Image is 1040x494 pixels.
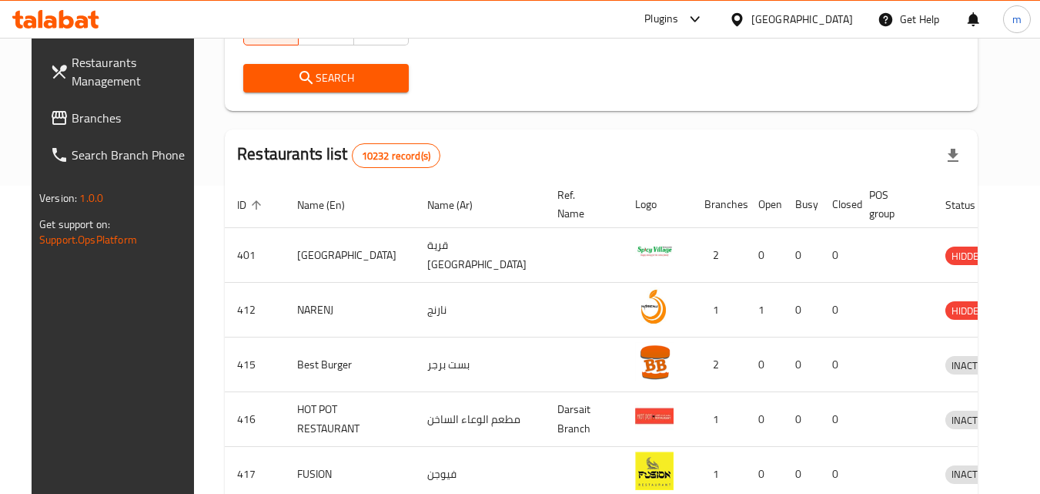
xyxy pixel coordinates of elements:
[869,186,915,223] span: POS group
[820,228,857,283] td: 0
[746,181,783,228] th: Open
[746,392,783,447] td: 0
[635,233,674,271] img: Spicy Village
[225,338,285,392] td: 415
[783,181,820,228] th: Busy
[1012,11,1022,28] span: m
[692,228,746,283] td: 2
[415,392,545,447] td: مطعم الوعاء الساخن
[38,99,206,136] a: Branches
[243,64,409,92] button: Search
[644,10,678,29] div: Plugins
[79,188,103,208] span: 1.0.0
[72,146,193,164] span: Search Branch Phone
[352,143,440,168] div: Total records count
[557,186,604,223] span: Ref. Name
[285,338,415,392] td: Best Burger
[256,69,396,88] span: Search
[692,392,746,447] td: 1
[945,357,998,375] span: INACTIVE
[250,19,293,42] span: All
[783,392,820,447] td: 0
[360,19,403,42] span: No
[635,452,674,490] img: FUSION
[783,338,820,392] td: 0
[945,301,992,320] div: HIDDEN
[945,247,992,265] div: HIDDEN
[945,247,992,265] span: HIDDEN
[285,228,415,283] td: [GEOGRAPHIC_DATA]
[38,136,206,173] a: Search Branch Phone
[935,137,971,174] div: Export file
[415,228,545,283] td: قرية [GEOGRAPHIC_DATA]
[623,181,692,228] th: Logo
[746,338,783,392] td: 0
[225,228,285,283] td: 401
[39,188,77,208] span: Version:
[945,412,998,429] span: INACTIVE
[38,44,206,99] a: Restaurants Management
[39,230,137,250] a: Support.OpsPlatform
[945,465,998,484] div: INACTIVE
[783,228,820,283] td: 0
[635,342,674,381] img: Best Burger
[635,287,674,326] img: NARENJ
[635,397,674,435] img: HOT POT RESTAURANT
[415,283,545,338] td: نارنج
[692,181,746,228] th: Branches
[72,53,193,90] span: Restaurants Management
[783,283,820,338] td: 0
[746,283,783,338] td: 1
[820,338,857,392] td: 0
[545,392,623,447] td: Darsait Branch
[415,338,545,392] td: بست برجر
[353,149,440,163] span: 10232 record(s)
[237,196,266,214] span: ID
[692,283,746,338] td: 1
[225,392,285,447] td: 416
[945,196,995,214] span: Status
[237,143,440,168] h2: Restaurants list
[39,214,110,234] span: Get support on:
[225,283,285,338] td: 412
[305,19,347,42] span: Yes
[746,228,783,283] td: 0
[945,411,998,429] div: INACTIVE
[285,283,415,338] td: NARENJ
[820,392,857,447] td: 0
[427,196,493,214] span: Name (Ar)
[692,338,746,392] td: 2
[285,392,415,447] td: HOT POT RESTAURANT
[820,283,857,338] td: 0
[820,181,857,228] th: Closed
[297,196,365,214] span: Name (En)
[945,465,998,483] span: INACTIVE
[945,302,992,320] span: HIDDEN
[751,11,853,28] div: [GEOGRAPHIC_DATA]
[72,109,193,127] span: Branches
